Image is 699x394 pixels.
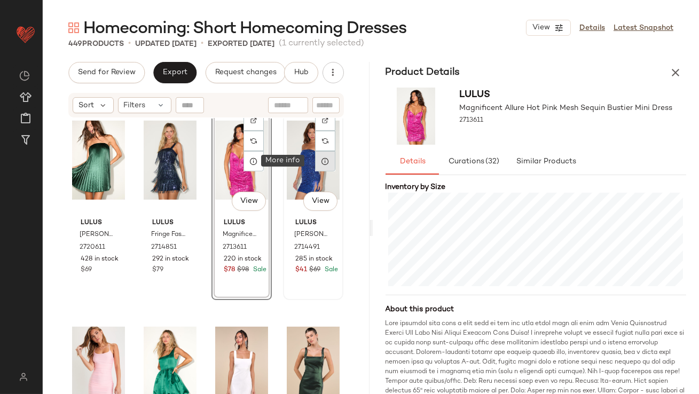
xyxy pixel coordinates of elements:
img: svg%3e [13,373,34,381]
span: Fringe Fashion Navy Sequin Fringe Bodycon Mini Dress [151,230,187,240]
span: 285 in stock [295,255,333,264]
span: 2720611 [80,243,105,253]
img: svg%3e [322,117,328,124]
button: View [303,192,337,211]
span: View [311,197,329,206]
span: Lulus [460,90,491,100]
p: updated [DATE] [135,38,197,50]
span: Details [399,157,425,166]
span: Magnificent Allure Hot Pink Mesh Sequin Bustier Mini Dress [460,103,673,114]
span: 2714851 [151,243,177,253]
span: Similar Products [515,157,576,166]
span: Send for Review [77,68,136,77]
img: svg%3e [322,138,328,144]
div: Products [68,38,124,50]
img: svg%3e [250,117,257,124]
span: View [532,23,550,32]
button: View [526,20,571,36]
span: Curations [448,157,499,166]
img: svg%3e [250,138,257,144]
span: 2713611 [223,243,247,253]
span: 292 in stock [152,255,189,264]
span: [PERSON_NAME] Royal Blue Sequin Bodycon Mini Dress [294,230,330,240]
span: (1 currently selected) [279,37,364,50]
span: 449 [68,40,82,48]
img: 2713611_01_hero_2025-08-27.jpg [386,88,447,145]
button: Send for Review [68,62,145,83]
h3: Product Details [373,65,473,80]
span: $69 [81,265,92,275]
span: $79 [152,265,163,275]
p: Exported [DATE] [208,38,274,50]
button: Request changes [206,62,286,83]
span: (32) [484,157,499,166]
div: Inventory by Size [386,182,687,193]
span: Lulus [295,218,331,228]
span: Lulus [81,218,116,228]
span: Hub [293,68,308,77]
button: View [232,192,266,211]
span: $69 [309,265,320,275]
span: • [201,37,203,50]
img: heart_red.DM2ytmEG.svg [15,23,36,45]
span: View [240,197,258,206]
img: svg%3e [19,70,30,81]
div: About this product [386,304,687,315]
span: $41 [295,265,307,275]
img: svg%3e [68,22,79,33]
span: Sale [323,266,338,273]
button: Export [153,62,197,83]
button: Hub [284,62,318,83]
span: 2713611 [460,116,484,125]
a: Latest Snapshot [614,22,673,34]
span: [PERSON_NAME] Emerald Green Satin Pleated Strapless Mini Dress [80,230,115,240]
span: Filters [124,100,146,111]
span: Magnificent Allure Hot Pink Mesh Sequin Bustier Mini Dress [223,230,258,240]
span: Homecoming: Short Homecoming Dresses [83,18,406,40]
span: Sort [78,100,94,111]
span: Export [162,68,187,77]
span: Lulus [152,218,188,228]
span: • [128,37,131,50]
a: Details [579,22,605,34]
span: Request changes [215,68,277,77]
span: 2714491 [294,243,320,253]
span: 428 in stock [81,255,119,264]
